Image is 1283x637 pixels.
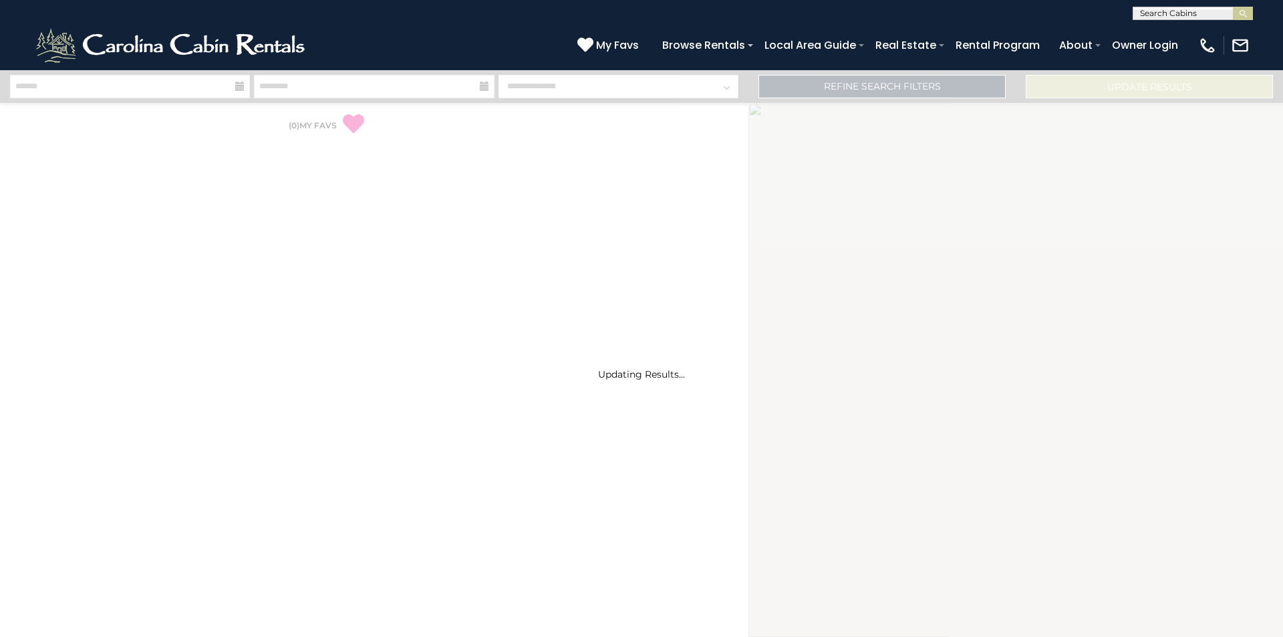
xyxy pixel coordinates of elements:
img: phone-regular-white.png [1198,36,1217,55]
a: Local Area Guide [758,33,863,57]
a: My Favs [577,37,642,54]
a: Real Estate [869,33,943,57]
img: White-1-2.png [33,25,311,66]
a: Owner Login [1105,33,1185,57]
img: mail-regular-white.png [1231,36,1250,55]
a: Browse Rentals [656,33,752,57]
a: Rental Program [949,33,1046,57]
a: About [1052,33,1099,57]
span: My Favs [596,37,639,53]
